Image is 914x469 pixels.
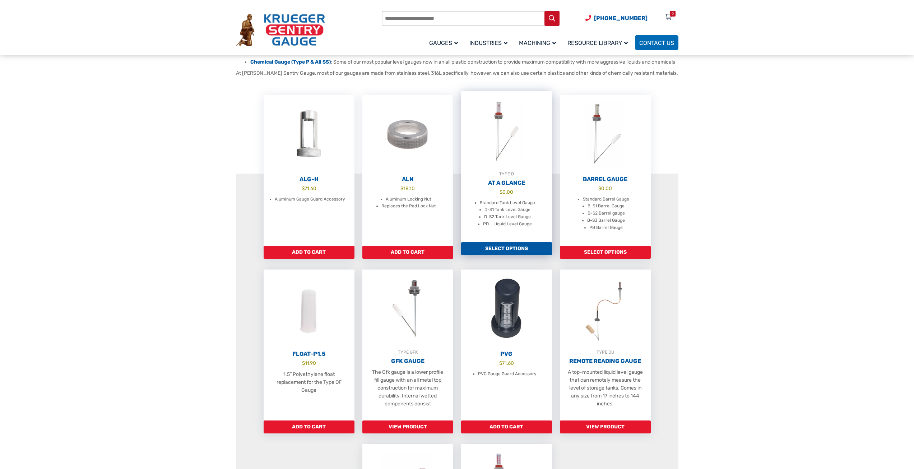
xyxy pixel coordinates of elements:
h2: ALG-H [264,176,354,183]
h2: At A Glance [461,179,552,187]
img: GFK Gauge [362,270,453,349]
bdi: 0.00 [500,189,513,195]
a: Resource Library [563,34,635,51]
a: Barrel Gauge $0.00 Standard Barrel Gauge B-S1 Barrel Gauge B-S2 Barrel gauge B-S3 Barrel Gauge PB... [560,95,651,246]
img: Krueger Sentry Gauge [236,14,325,47]
li: B-S3 Barrel Gauge [587,217,625,224]
a: Float-P1.5 $11.90 1.5” Polyethylene float replacement for the Type OF Gauge [264,270,354,420]
a: Gauges [425,34,465,51]
h2: Remote Reading Gauge [560,358,651,365]
div: TYPE DU [560,349,651,356]
span: $ [500,189,502,195]
a: Chemical Gauge (Type P & All SS) [250,59,331,65]
li: PD – Liquid Level Gauge [483,221,532,228]
img: Float-P1.5 [264,270,354,349]
p: The Gfk gauge is a lower profile fill gauge with an all metal top construction for maximum durabi... [370,368,446,408]
li: Aluminum Locking Nut [386,196,431,203]
span: $ [598,185,601,191]
a: ALG-H $71.60 Aluminum Gauge Guard Accessory [264,95,354,246]
span: Machining [519,40,556,46]
a: PVG $71.60 PVC Gauge Guard Accessory [461,270,552,420]
img: Remote Reading Gauge [560,270,651,349]
bdi: 11.90 [302,360,316,366]
span: Industries [469,40,507,46]
a: Add to cart: “At A Glance” [461,242,552,255]
li: B-S2 Barrel gauge [588,210,625,217]
a: Contact Us [635,35,678,50]
div: TYPE D [461,170,552,178]
span: Resource Library [567,40,628,46]
a: Machining [515,34,563,51]
a: Add to cart: “ALN” [362,246,453,259]
a: Add to cart: “Barrel Gauge” [560,246,651,259]
h2: PVG [461,350,552,358]
li: Standard Barrel Gauge [583,196,629,203]
bdi: 71.60 [302,185,316,191]
span: Contact Us [639,40,674,46]
img: PVG [461,270,552,349]
li: Replaces the Red Lock Nut [381,203,436,210]
img: At A Glance [461,91,552,170]
span: Gauges [429,40,458,46]
a: Read more about “GFK Gauge” [362,420,453,433]
bdi: 18.10 [400,185,415,191]
li: D-S1 Tank Level Gauge [484,206,530,213]
img: ALG-OF [264,95,354,174]
h2: GFK Gauge [362,358,453,365]
div: 0 [672,11,674,17]
a: ALN $18.10 Aluminum Locking Nut Replaces the Red Lock Nut [362,95,453,246]
h2: ALN [362,176,453,183]
a: TYPE DAt A Glance $0.00 Standard Tank Level Gauge D-S1 Tank Level Gauge D-S2 Tank Level Gauge PD ... [461,91,552,242]
span: $ [499,360,502,366]
a: Add to cart: “Float-P1.5” [264,420,354,433]
bdi: 71.60 [499,360,514,366]
a: Read more about “Remote Reading Gauge” [560,420,651,433]
p: A top-mounted liquid level gauge that can remotely measure the level of storage tanks. Comes in a... [567,368,644,408]
a: Industries [465,34,515,51]
a: Phone Number (920) 434-8860 [585,14,648,23]
img: ALN [362,95,453,174]
li: PVC Gauge Guard Accessory [478,371,537,378]
a: Add to cart: “ALG-H” [264,246,354,259]
li: B-S1 Barrel Gauge [588,203,625,210]
bdi: 0.00 [598,185,612,191]
a: TYPE DURemote Reading Gauge A top-mounted liquid level gauge that can remotely measure the level ... [560,270,651,420]
div: TYPE GFK [362,349,453,356]
li: Aluminum Gauge Guard Accessory [275,196,345,203]
p: 1.5” Polyethylene float replacement for the Type OF Gauge [271,371,347,394]
li: : Some of our most popular level gauges now in an all plastic construction to provide maximum com... [250,59,678,66]
span: $ [400,185,403,191]
li: PB Barrel Gauge [589,224,623,231]
span: [PHONE_NUMBER] [594,15,648,22]
li: Standard Tank Level Gauge [480,199,535,207]
a: Add to cart: “PVG” [461,420,552,433]
h2: Barrel Gauge [560,176,651,183]
span: $ [302,185,305,191]
p: At [PERSON_NAME] Sentry Gauge, most of our gauges are made from stainless steel, 316L specificall... [236,69,678,77]
h2: Float-P1.5 [264,350,354,358]
img: Barrel Gauge [560,95,651,174]
a: TYPE GFKGFK Gauge The Gfk gauge is a lower profile fill gauge with an all metal top construction ... [362,270,453,420]
li: D-S2 Tank Level Gauge [484,213,531,221]
span: $ [302,360,305,366]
